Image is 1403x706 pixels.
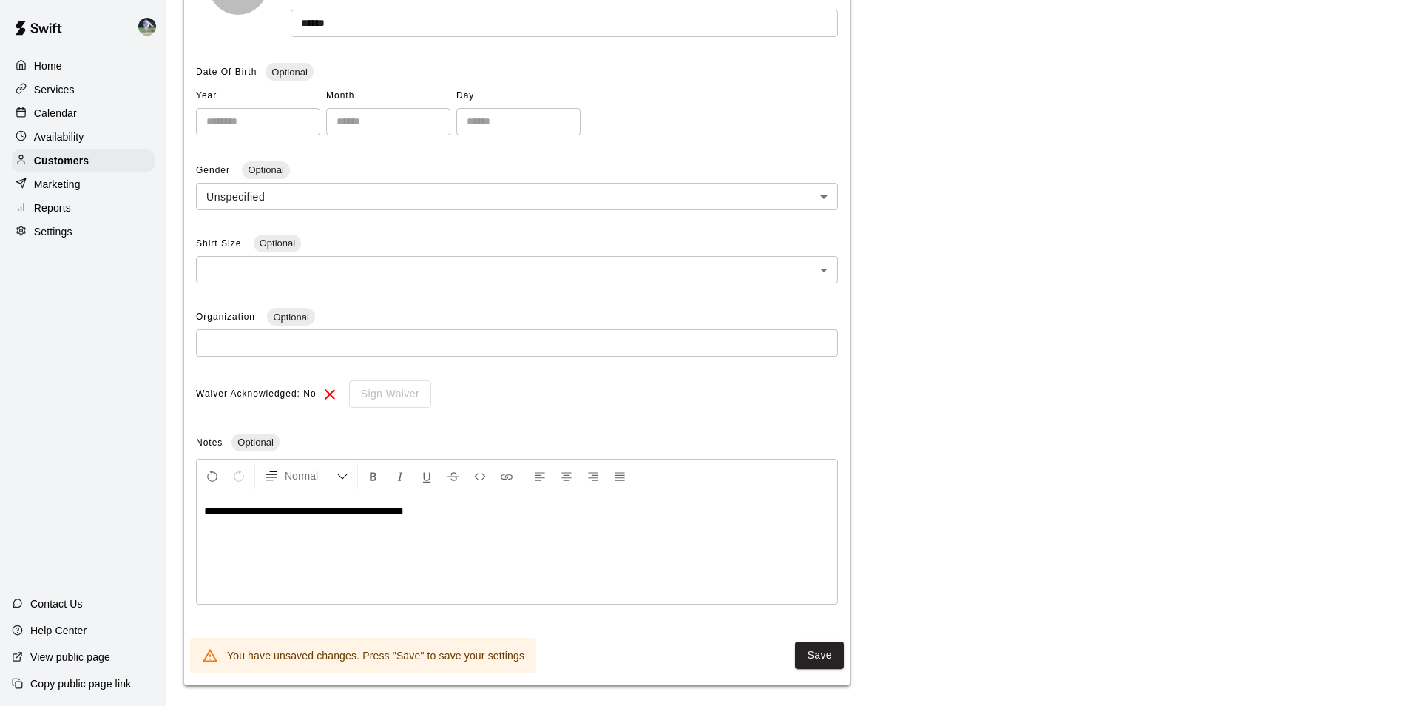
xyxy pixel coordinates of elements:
span: Day [456,84,581,108]
span: Optional [242,164,289,175]
p: Marketing [34,177,81,192]
div: To sign waivers in admin, this feature must be enabled in general settings [339,380,431,408]
span: Optional [267,312,314,323]
div: You have unsaved changes. Press "Save" to save your settings [227,642,524,669]
a: Calendar [12,102,155,124]
p: Copy public page link [30,676,131,691]
div: Chad Bell [135,12,166,41]
span: Month [326,84,450,108]
span: Year [196,84,320,108]
button: Format Bold [361,463,386,489]
p: Services [34,82,75,97]
span: Organization [196,312,258,322]
p: Customers [34,153,89,168]
button: Undo [200,463,225,489]
p: Settings [34,224,72,239]
a: Settings [12,221,155,243]
button: Format Italics [388,463,413,489]
span: Date Of Birth [196,67,257,77]
span: Notes [196,437,223,448]
a: Services [12,78,155,101]
p: View public page [30,650,110,665]
button: Insert Code [467,463,493,489]
button: Formatting Options [258,463,354,489]
a: Customers [12,149,155,172]
span: Optional [266,67,313,78]
img: Chad Bell [138,18,156,36]
button: Save [795,642,844,669]
a: Home [12,55,155,77]
button: Right Align [581,463,606,489]
span: Optional [231,437,279,448]
button: Redo [226,463,251,489]
button: Left Align [527,463,552,489]
p: Help Center [30,623,87,638]
span: Shirt Size [196,238,245,249]
button: Center Align [554,463,579,489]
p: Reports [34,201,71,215]
p: Contact Us [30,596,83,611]
a: Marketing [12,173,155,195]
span: Waiver Acknowledged: No [196,383,317,406]
span: Gender [196,165,233,175]
span: Optional [254,238,301,249]
button: Justify Align [607,463,632,489]
div: Unspecified [196,183,838,210]
span: Normal [285,468,337,483]
p: Home [34,58,62,73]
button: Format Underline [414,463,439,489]
p: Calendar [34,106,77,121]
a: Reports [12,197,155,219]
button: Insert Link [494,463,519,489]
button: Format Strikethrough [441,463,466,489]
a: Availability [12,126,155,148]
p: Availability [34,130,84,144]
